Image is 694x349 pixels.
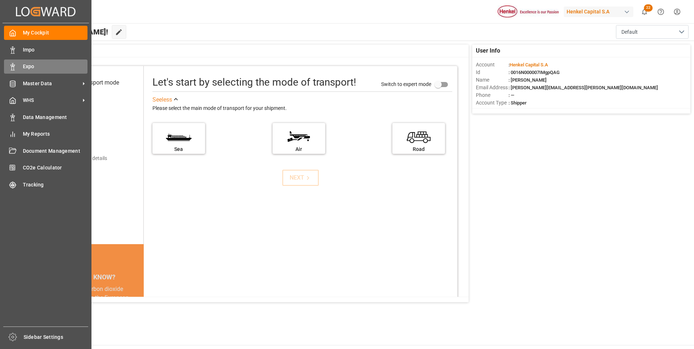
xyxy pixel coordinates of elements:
span: 22 [644,4,653,12]
span: My Reports [23,130,88,138]
span: Account [476,61,509,69]
span: Email Address [476,84,509,91]
button: show 22 new notifications [636,4,653,20]
div: See less [152,95,172,104]
div: Henkel Capital S.A [564,7,633,17]
a: My Cockpit [4,26,87,40]
div: Add shipping details [62,155,107,162]
a: Tracking [4,177,87,192]
span: : Shipper [509,100,527,106]
span: Data Management [23,114,88,121]
span: Account Type [476,99,509,107]
button: NEXT [282,170,319,186]
span: : [PERSON_NAME] [509,77,547,83]
span: My Cockpit [23,29,88,37]
a: Expo [4,59,87,74]
button: Henkel Capital S.A [564,5,636,19]
div: Road [396,145,441,153]
span: Switch to expert mode [381,81,431,87]
span: User Info [476,46,500,55]
span: Default [621,28,638,36]
span: Impo [23,46,88,54]
span: Tracking [23,181,88,189]
div: NEXT [290,173,312,182]
span: Sidebar Settings [24,333,89,341]
img: Henkel%20logo.jpg_1689854090.jpg [498,5,559,18]
button: next slide / item [134,285,144,328]
span: Id [476,69,509,76]
div: Please select the main mode of transport for your shipment. [152,104,452,113]
div: Let's start by selecting the mode of transport! [152,75,356,90]
a: CO2e Calculator [4,161,87,175]
span: Phone [476,91,509,99]
span: Hello [PERSON_NAME]! [30,25,108,39]
a: My Reports [4,127,87,141]
a: Impo [4,42,87,57]
button: Help Center [653,4,669,20]
span: Document Management [23,147,88,155]
div: Sea [156,145,201,153]
span: CO2e Calculator [23,164,88,172]
button: open menu [616,25,689,39]
a: Data Management [4,110,87,124]
div: Air [276,145,322,153]
span: : — [509,93,514,98]
span: : 0016N000007IMgpQAG [509,70,560,75]
span: : [PERSON_NAME][EMAIL_ADDRESS][PERSON_NAME][DOMAIN_NAME] [509,85,658,90]
a: Document Management [4,144,87,158]
span: Expo [23,63,88,70]
span: Henkel Capital S.A [510,62,548,67]
span: Name [476,76,509,84]
span: Master Data [23,80,80,87]
span: WHS [23,97,80,104]
span: : [509,62,548,67]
